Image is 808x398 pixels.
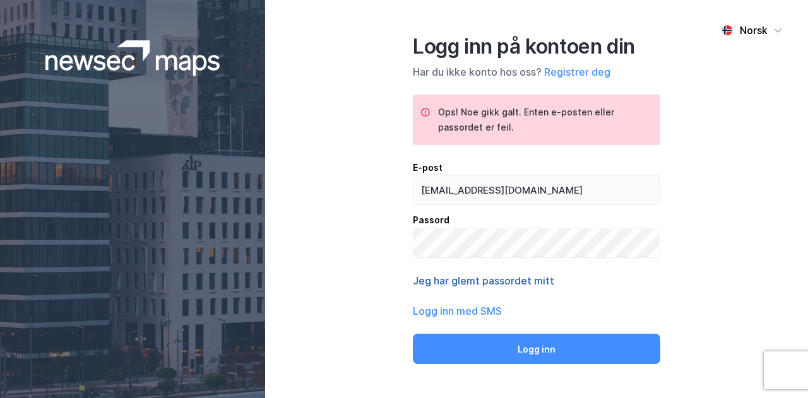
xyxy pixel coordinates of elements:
[413,334,660,364] button: Logg inn
[438,105,650,135] div: Ops! Noe gikk galt. Enten e-posten eller passordet er feil.
[745,337,808,398] iframe: Chat Widget
[745,337,808,398] div: Kontrollprogram for chat
[413,34,660,59] div: Logg inn på kontoen din
[413,213,660,228] div: Passord
[413,273,554,288] button: Jeg har glemt passordet mitt
[544,64,610,79] button: Registrer deg
[413,160,660,175] div: E-post
[45,40,220,76] img: logoWhite.bf58a803f64e89776f2b079ca2356427.svg
[413,64,660,79] div: Har du ikke konto hos oss?
[413,303,502,319] button: Logg inn med SMS
[740,23,768,38] div: Norsk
